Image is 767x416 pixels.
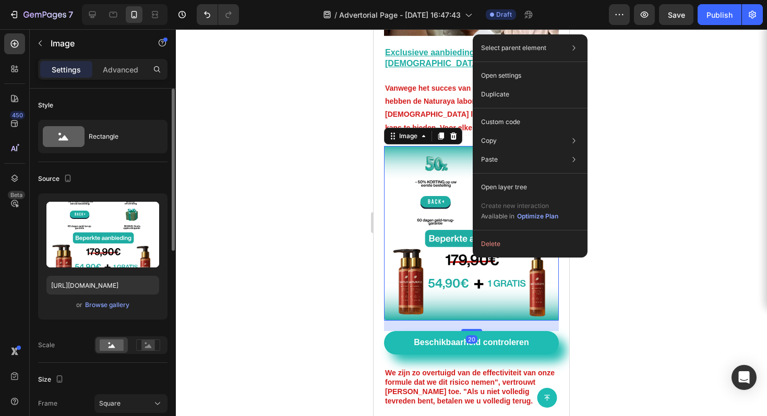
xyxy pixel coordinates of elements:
div: 450 [10,111,25,119]
p: Open layer tree [481,182,527,192]
span: Draft [496,10,512,19]
iframe: Design area [374,29,569,416]
div: Undo/Redo [197,4,239,25]
span: Save [668,10,685,19]
p: Duplicate [481,90,509,99]
span: Available in [481,212,514,220]
span: Advertorial Page - [DATE] 16:47:43 [339,9,461,20]
p: Copy [481,136,497,145]
p: Custom code [481,117,520,127]
div: Size [38,373,66,387]
img: preview-image [46,202,159,267]
p: 7 [68,8,73,21]
button: Optimize Plan [517,211,559,222]
button: Delete [477,235,583,253]
div: Open Intercom Messenger [732,365,757,390]
button: 7 [4,4,78,25]
button: Square [94,394,167,413]
button: Publish [698,4,741,25]
span: / [334,9,337,20]
div: Publish [706,9,733,20]
div: Scale [38,340,55,350]
p: Image [51,37,139,50]
p: Paste [481,155,498,164]
p: Open settings [481,71,521,80]
span: Square [99,399,121,408]
button: Browse gallery [85,300,130,310]
input: https://example.com/image.jpg [46,276,159,295]
p: Create new interaction [481,201,559,211]
label: Frame [38,399,57,408]
div: Optimize Plan [517,212,558,221]
div: Rectangle [89,125,152,149]
p: Advanced [103,64,138,75]
p: Select parent element [481,43,546,53]
button: Save [659,4,693,25]
span: or [76,299,82,311]
div: Beta [8,191,25,199]
p: Settings [52,64,81,75]
div: Style [38,101,53,110]
div: Source [38,172,74,186]
div: Browse gallery [85,300,129,310]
